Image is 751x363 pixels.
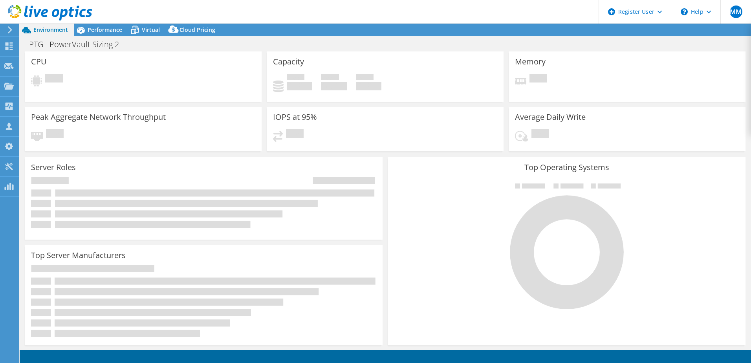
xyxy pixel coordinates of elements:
h4: 0 GiB [356,82,381,90]
h1: PTG - PowerVault Sizing 2 [26,40,131,49]
h3: Peak Aggregate Network Throughput [31,113,166,121]
span: Pending [286,129,304,140]
h3: Top Server Manufacturers [31,251,126,260]
span: Pending [45,74,63,84]
h4: 0 GiB [287,82,312,90]
span: Used [287,74,304,82]
svg: \n [681,8,688,15]
h3: Average Daily Write [515,113,586,121]
span: Pending [531,129,549,140]
span: Performance [88,26,122,33]
h3: Memory [515,57,546,66]
h3: Capacity [273,57,304,66]
h4: 0 GiB [321,82,347,90]
h3: CPU [31,57,47,66]
h3: Server Roles [31,163,76,172]
span: Total [356,74,374,82]
span: Virtual [142,26,160,33]
h3: IOPS at 95% [273,113,317,121]
h3: Top Operating Systems [394,163,740,172]
span: Pending [46,129,64,140]
span: MM [730,5,742,18]
span: Free [321,74,339,82]
span: Cloud Pricing [180,26,215,33]
span: Environment [33,26,68,33]
span: Pending [529,74,547,84]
